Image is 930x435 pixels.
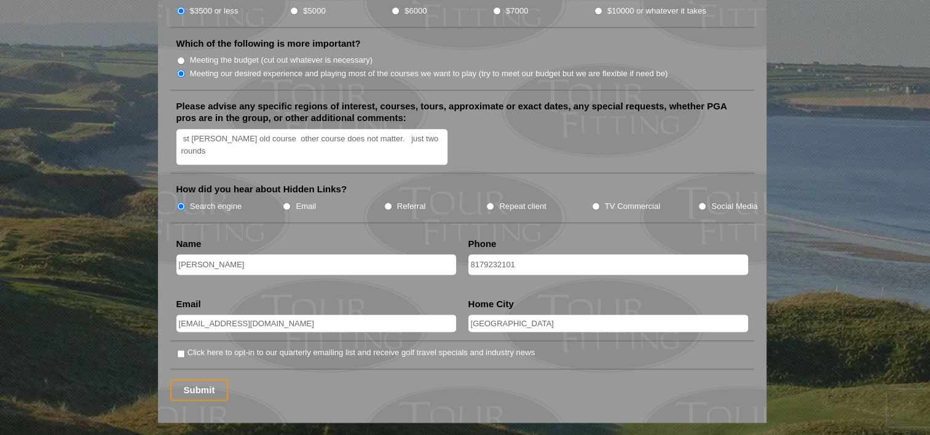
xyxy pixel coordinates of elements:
label: $10000 or whatever it takes [607,5,706,17]
label: Repeat client [499,200,546,213]
label: $6000 [404,5,427,17]
label: $3500 or less [190,5,238,17]
label: Please advise any specific regions of interest, courses, tours, approximate or exact dates, any s... [176,100,748,124]
label: Meeting our desired experience and playing most of the courses we want to play (try to meet our b... [190,68,668,80]
label: Social Media [711,200,757,213]
label: Home City [468,298,514,310]
label: TV Commercial [605,200,660,213]
label: Email [296,200,316,213]
label: $7000 [506,5,528,17]
label: Which of the following is more important? [176,37,361,50]
label: Referral [397,200,426,213]
label: Email [176,298,201,310]
label: Phone [468,238,497,250]
label: Name [176,238,202,250]
label: Search engine [190,200,242,213]
label: How did you hear about Hidden Links? [176,183,347,195]
input: Submit [170,379,229,401]
label: $5000 [303,5,325,17]
label: Meeting the budget (cut out whatever is necessary) [190,54,372,66]
label: Click here to opt-in to our quarterly emailing list and receive golf travel specials and industry... [187,347,535,359]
